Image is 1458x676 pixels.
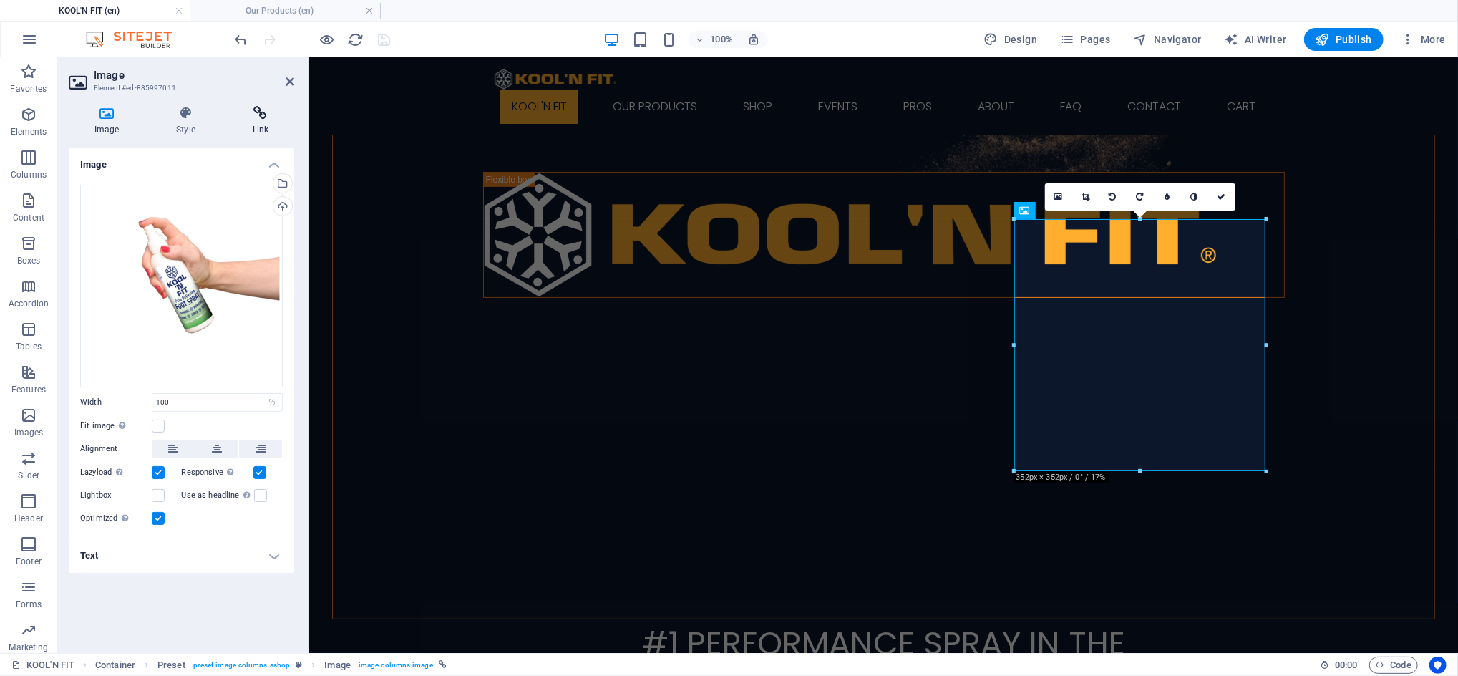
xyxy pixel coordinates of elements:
p: Slider [18,470,40,481]
label: Lightbox [80,487,152,504]
span: More [1401,32,1446,47]
h4: Our Products (en) [190,3,381,19]
h4: Link [227,106,294,136]
p: Images [14,427,44,438]
span: Click to select. Double-click to edit [324,657,350,674]
a: Rotate right 90° [1127,183,1154,211]
span: . image-columns-image [356,657,433,674]
a: Select files from the file manager, stock photos, or upload file(s) [1045,183,1072,211]
span: : [1345,660,1347,670]
h6: Session time [1320,657,1358,674]
label: Width [80,398,152,406]
i: On resize automatically adjust zoom level to fit chosen device. [747,33,760,46]
h4: Style [150,106,226,136]
label: Lazyload [80,464,152,481]
button: AI Writer [1219,28,1293,51]
button: Usercentrics [1429,657,1447,674]
span: Click to select. Double-click to edit [95,657,135,674]
h3: Element #ed-885997011 [94,82,266,95]
h2: Image [94,69,294,82]
p: Accordion [9,298,49,309]
i: Undo: Change image caption (Ctrl+Z) [233,32,250,48]
p: Marketing [9,642,48,653]
nav: breadcrumb [95,657,447,674]
p: Features [11,384,46,395]
span: AI Writer [1225,32,1287,47]
button: Navigator [1128,28,1207,51]
button: Publish [1304,28,1384,51]
p: Favorites [10,83,47,95]
a: Greyscale [1181,183,1208,211]
a: Confirm ( Ctrl ⏎ ) [1208,183,1235,211]
p: Footer [16,556,42,567]
div: renatesHand_foot_us-4n3EeQtssb8hpZJ8njYDNw.png [80,185,283,387]
button: Pages [1054,28,1116,51]
p: Boxes [17,255,41,266]
p: Tables [16,341,42,352]
h6: 100% [710,31,733,48]
i: Reload page [348,32,364,48]
button: 100% [689,31,739,48]
span: Click to select. Double-click to edit [157,657,185,674]
h4: Image [69,106,150,136]
i: This element is linked [439,661,447,669]
label: Optimized [80,510,152,527]
label: Use as headline [182,487,254,504]
span: Navigator [1134,32,1202,47]
p: Elements [11,126,47,137]
button: Design [978,28,1044,51]
a: Click to cancel selection. Double-click to open Pages [11,657,74,674]
p: Header [14,513,43,524]
label: Alignment [80,440,152,458]
h4: Image [69,148,294,173]
label: Fit image [80,417,152,435]
span: 00 00 [1335,657,1357,674]
p: Columns [11,169,47,180]
div: Design (Ctrl+Alt+Y) [978,28,1044,51]
label: Responsive [182,464,253,481]
a: Rotate left 90° [1099,183,1127,211]
h4: Text [69,539,294,573]
button: Code [1369,657,1418,674]
button: Click here to leave preview mode and continue editing [319,31,336,48]
span: Code [1376,657,1411,674]
i: This element is a customizable preset [296,661,302,669]
span: Design [984,32,1038,47]
p: Forms [16,599,42,610]
img: Editor Logo [82,31,190,48]
button: More [1395,28,1452,51]
a: Blur [1154,183,1181,211]
span: Pages [1060,32,1110,47]
a: Crop mode [1072,183,1099,211]
button: reload [347,31,364,48]
p: Content [13,212,44,223]
span: . preset-image-columns-ashop [191,657,291,674]
span: Publish [1316,32,1372,47]
button: undo [233,31,250,48]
